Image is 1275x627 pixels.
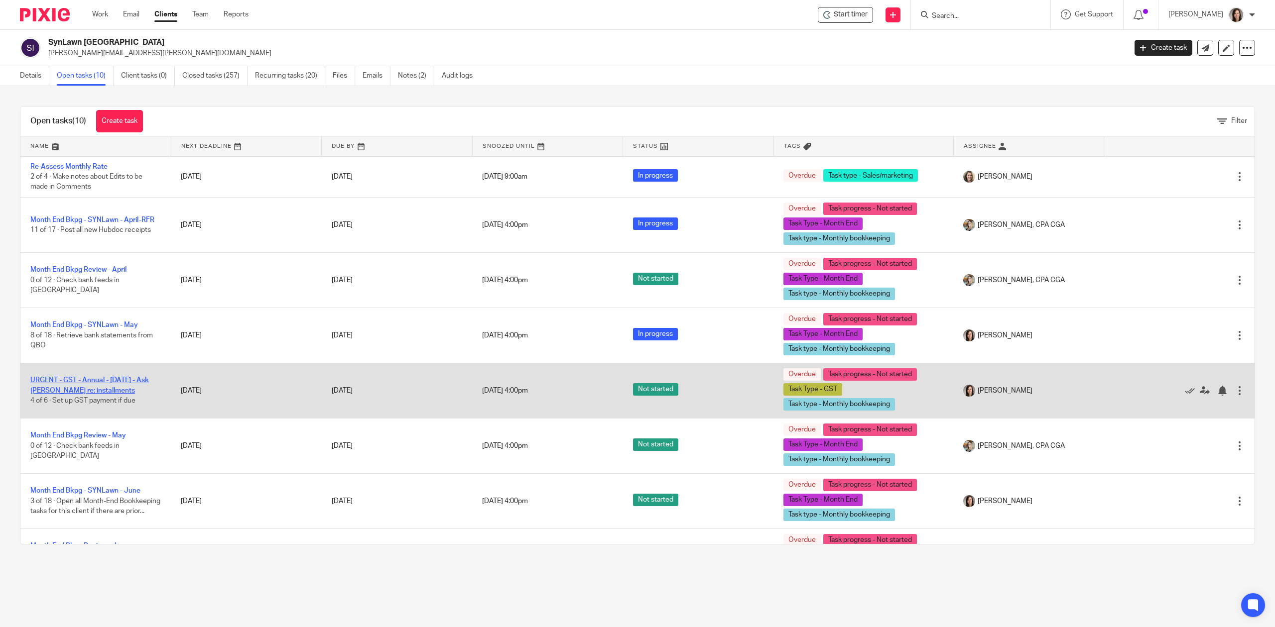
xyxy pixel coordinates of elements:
span: Overdue [783,169,821,182]
span: Task progress - Not started [823,534,917,546]
span: Status [633,143,658,149]
span: [PERSON_NAME] [978,172,1032,182]
span: Task progress - Not started [823,368,917,381]
td: [DATE] [171,418,321,473]
td: [DATE] [171,363,321,418]
a: URGENT - GST - Annual - [DATE] - Ask [PERSON_NAME] re: installments [30,377,149,394]
span: 2 of 4 · Make notes about Edits to be made in Comments [30,173,142,191]
span: 0 of 12 · Check bank feeds in [GEOGRAPHIC_DATA] [30,442,120,460]
span: [PERSON_NAME] [978,330,1032,340]
span: 3 of 18 · Open all Month-End Bookkeeping tasks for this client if there are prior... [30,498,160,515]
span: Start timer [834,9,868,20]
a: Mark as done [1185,386,1200,396]
span: Task progress - Not started [823,258,917,270]
span: [DATE] 4:00pm [482,498,528,505]
span: [DATE] 4:00pm [482,442,528,449]
a: Closed tasks (257) [182,66,248,86]
span: Overdue [783,534,821,546]
a: Work [92,9,108,19]
span: [DATE] 9:00am [482,173,527,180]
span: (10) [72,117,86,125]
img: Chrissy%20McGale%20Bio%20Pic%201.jpg [963,274,975,286]
span: Not started [633,273,678,285]
span: [DATE] [332,442,353,449]
div: SynLawn Vancouver Island [818,7,873,23]
a: Create task [1135,40,1192,56]
span: [DATE] 4:00pm [482,332,528,339]
span: [DATE] [332,173,353,180]
span: Overdue [783,479,821,491]
span: Not started [633,383,678,396]
a: Month End Bkpg Review - June [30,542,128,549]
a: Emails [363,66,390,86]
span: Task type - Monthly bookkeeping [783,398,895,411]
img: Pixie [20,8,70,21]
a: Audit logs [442,66,480,86]
span: Task Type - Month End [783,273,863,285]
span: 0 of 12 · Check bank feeds in [GEOGRAPHIC_DATA] [30,277,120,294]
a: Files [333,66,355,86]
a: Client tasks (0) [121,66,175,86]
span: [PERSON_NAME] [978,386,1032,396]
img: Danielle%20photo.jpg [963,329,975,341]
a: Team [192,9,209,19]
a: Reports [224,9,249,19]
img: svg%3E [20,37,41,58]
span: Snoozed Until [483,143,535,149]
span: Get Support [1075,11,1113,18]
a: Month End Bkpg Review - April [30,266,127,273]
td: [DATE] [171,252,321,308]
span: [DATE] [332,221,353,228]
span: Task type - Monthly bookkeeping [783,288,895,300]
a: Create task [96,110,143,132]
span: Task Type - GST [783,383,842,396]
span: [DATE] [332,498,353,505]
img: Chrissy%20McGale%20Bio%20Pic%201.jpg [963,219,975,231]
a: Month End Bkpg - SYNLawn - May [30,321,138,328]
h2: SynLawn [GEOGRAPHIC_DATA] [48,37,905,48]
span: Overdue [783,313,821,325]
span: Overdue [783,258,821,270]
span: [DATE] [332,332,353,339]
td: [DATE] [171,473,321,528]
span: Task type - Sales/marketing [823,169,918,182]
span: [DATE] 4:00pm [482,387,528,394]
span: 4 of 6 · Set up GST payment if due [30,397,135,404]
span: Task type - Monthly bookkeeping [783,453,895,466]
span: [DATE] [332,387,353,394]
span: [DATE] 4:00pm [482,221,528,228]
input: Search [931,12,1020,21]
a: Month End Bkpg Review - May [30,432,126,439]
td: [DATE] [171,528,321,584]
a: Recurring tasks (20) [255,66,325,86]
span: [PERSON_NAME], CPA CGA [978,220,1065,230]
span: Not started [633,438,678,451]
span: Task progress - Not started [823,203,917,215]
p: [PERSON_NAME] [1168,9,1223,19]
span: Task Type - Month End [783,328,863,340]
img: Danielle%20photo.jpg [963,495,975,507]
span: Filter [1231,117,1247,124]
span: In progress [633,169,678,182]
a: Notes (2) [398,66,434,86]
span: 11 of 17 · Post all new Hubdoc receipts [30,226,151,233]
span: Not started [633,494,678,506]
span: [DATE] [332,277,353,284]
span: [PERSON_NAME] [978,496,1032,506]
a: Open tasks (10) [57,66,114,86]
span: Tags [784,143,801,149]
span: 8 of 18 · Retrieve bank statements from QBO [30,332,153,349]
span: Task type - Monthly bookkeeping [783,232,895,245]
img: IMG_7896.JPG [963,171,975,183]
a: Clients [154,9,177,19]
span: Task Type - Month End [783,494,863,506]
td: [DATE] [171,197,321,252]
span: Task type - Monthly bookkeeping [783,343,895,355]
img: Danielle%20photo.jpg [1228,7,1244,23]
span: Overdue [783,368,821,381]
span: Task Type - Month End [783,438,863,451]
a: Re-Assess Monthly Rate [30,163,108,170]
span: Task progress - Not started [823,313,917,325]
a: Month End Bkpg - SYNLawn - June [30,487,140,494]
img: Danielle%20photo.jpg [963,385,975,397]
